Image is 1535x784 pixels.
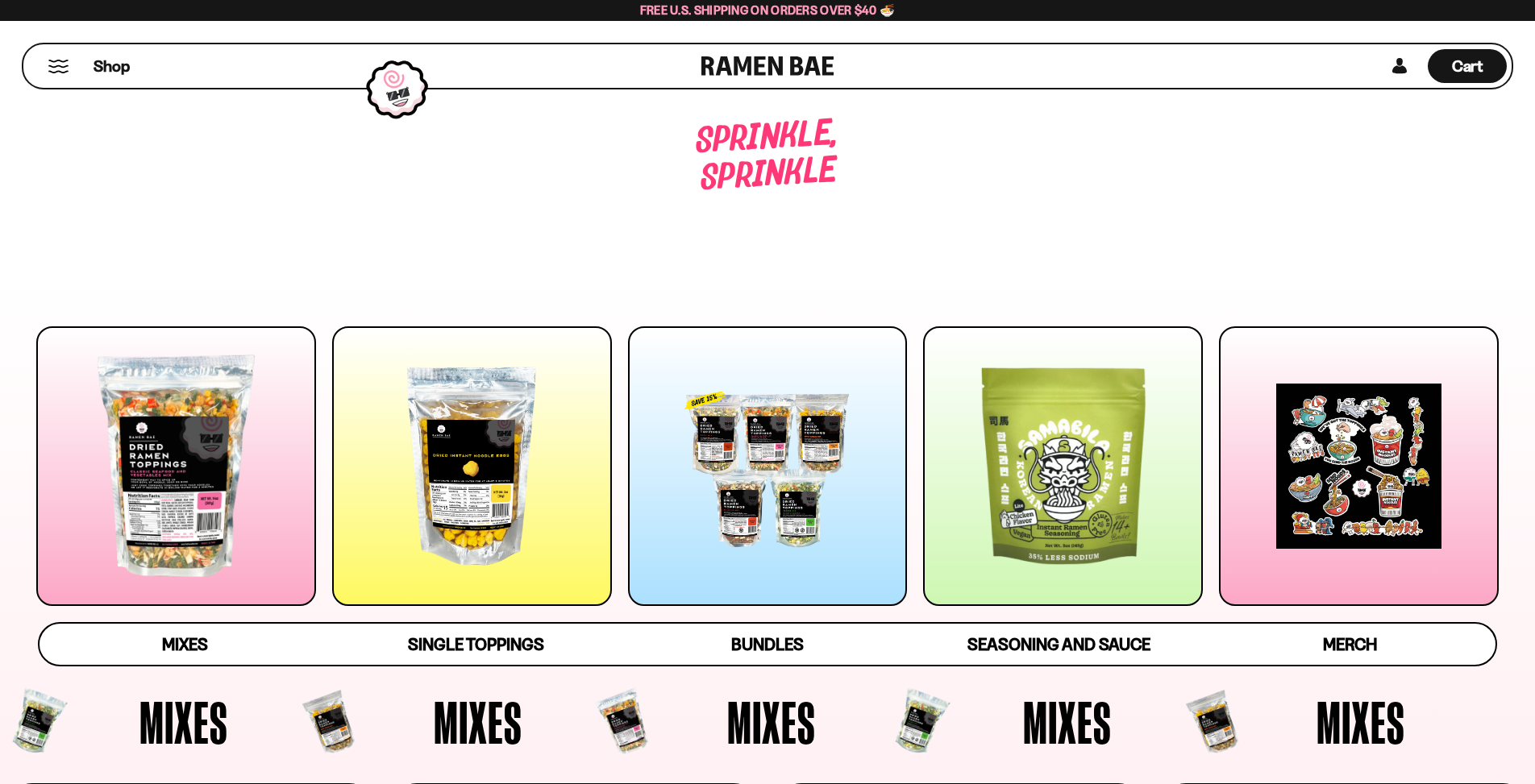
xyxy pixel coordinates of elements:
span: Mixes [1023,692,1112,752]
span: Shop [94,56,130,77]
a: Seasoning and Sauce [913,624,1204,665]
span: Bundles [731,634,804,654]
span: Mixes [139,692,228,752]
span: Mixes [434,692,522,752]
span: Mixes [162,634,208,654]
span: Mixes [1317,692,1405,752]
a: Shop [94,49,130,83]
a: Mixes [40,624,331,665]
span: Seasoning and Sauce [967,634,1150,654]
span: Mixes [727,692,816,752]
span: Single Toppings [408,634,544,654]
span: Cart [1452,56,1483,76]
a: Bundles [622,624,913,665]
div: Cart [1428,44,1507,88]
span: Merch [1323,634,1377,654]
span: Free U.S. Shipping on Orders over $40 🍜 [640,2,896,18]
button: Mobile Menu Trigger [48,60,69,73]
a: Merch [1204,624,1495,665]
a: Single Toppings [331,624,622,665]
